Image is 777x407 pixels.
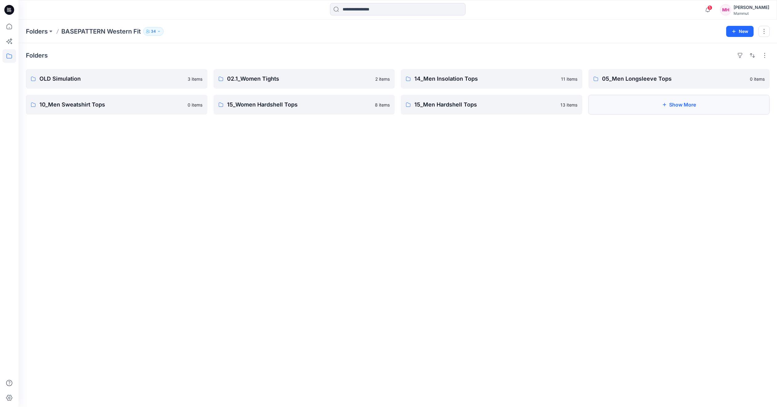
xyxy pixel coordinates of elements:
[401,95,582,115] a: 15_Men Hardshell Tops13 items
[143,27,164,36] button: 34
[414,100,557,109] p: 15_Men Hardshell Tops
[227,100,372,109] p: 15_Women Hardshell Tops
[26,52,48,59] h4: Folders
[227,75,372,83] p: 02.1_Women Tights
[61,27,141,36] p: BASEPATTERN Western Fit
[214,69,395,89] a: 02.1_Women Tights2 items
[26,95,207,115] a: 10_Men Sweatshirt Tops0 items
[375,102,390,108] p: 8 items
[750,76,765,82] p: 0 items
[26,69,207,89] a: OLD Simulation3 items
[401,69,582,89] a: 14_Men Insolation Tops11 items
[561,76,577,82] p: 11 items
[188,102,202,108] p: 0 items
[588,69,770,89] a: 05_Men Longsleeve Tops0 items
[734,4,769,11] div: [PERSON_NAME]
[726,26,754,37] button: New
[602,75,746,83] p: 05_Men Longsleeve Tops
[375,76,390,82] p: 2 items
[151,28,156,35] p: 34
[39,75,184,83] p: OLD Simulation
[588,95,770,115] button: Show More
[39,100,184,109] p: 10_Men Sweatshirt Tops
[707,5,712,10] span: 5
[414,75,557,83] p: 14_Men Insolation Tops
[734,11,769,16] div: Mammut
[560,102,577,108] p: 13 items
[188,76,202,82] p: 3 items
[26,27,48,36] a: Folders
[720,4,731,15] div: MH
[214,95,395,115] a: 15_Women Hardshell Tops8 items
